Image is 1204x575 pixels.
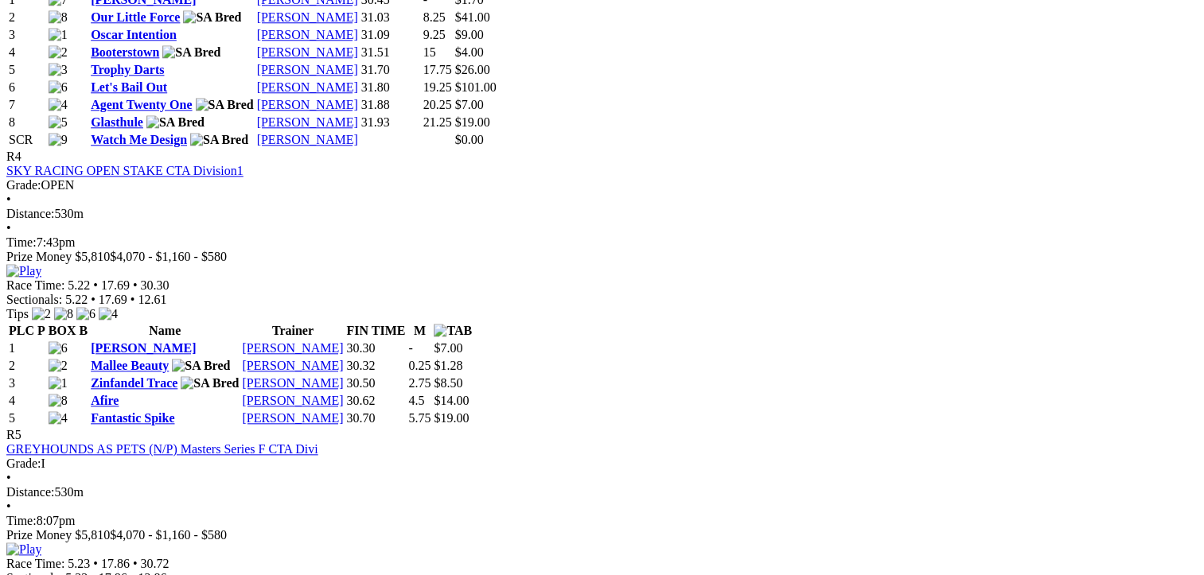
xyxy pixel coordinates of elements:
span: $19.00 [455,115,490,129]
th: Trainer [241,323,344,339]
a: [PERSON_NAME] [257,115,358,129]
a: [PERSON_NAME] [257,28,358,41]
div: 7:43pm [6,235,1198,250]
span: 17.86 [101,557,130,570]
img: 4 [49,411,68,425]
a: Fantastic Spike [91,411,174,425]
img: SA Bred [190,133,248,147]
div: I [6,457,1198,471]
span: 30.72 [141,557,169,570]
span: Race Time: [6,557,64,570]
span: 17.69 [101,278,130,292]
text: 9.25 [423,28,446,41]
img: 2 [49,45,68,60]
span: $101.00 [455,80,497,94]
span: 5.22 [68,278,90,292]
span: PLC [9,324,34,337]
img: 6 [49,341,68,355]
text: 5.75 [408,411,431,425]
span: $4,070 - $1,160 - $580 [110,528,227,542]
span: • [93,278,98,292]
a: [PERSON_NAME] [91,341,196,355]
span: P [37,324,45,337]
a: [PERSON_NAME] [257,98,358,111]
a: Oscar Intention [91,28,177,41]
span: $7.00 [455,98,484,111]
text: 0.25 [408,359,431,372]
span: 5.23 [68,557,90,570]
img: 8 [49,10,68,25]
td: 6 [8,80,46,95]
img: 2 [32,307,51,321]
div: 530m [6,207,1198,221]
text: 20.25 [423,98,452,111]
span: • [6,192,11,206]
a: [PERSON_NAME] [242,394,343,407]
img: SA Bred [181,376,239,390]
a: SKY RACING OPEN STAKE CTA Division1 [6,164,244,177]
span: $41.00 [455,10,490,24]
span: Sectionals: [6,293,62,306]
td: 31.70 [360,62,421,78]
img: SA Bred [196,98,254,112]
th: Name [90,323,240,339]
img: 9 [49,133,68,147]
text: 4.5 [408,394,424,407]
img: SA Bred [162,45,220,60]
span: • [133,557,138,570]
span: Time: [6,514,37,527]
span: 5.22 [65,293,88,306]
span: • [6,221,11,235]
th: FIN TIME [346,323,407,339]
img: 8 [54,307,73,321]
a: Agent Twenty One [91,98,192,111]
span: • [93,557,98,570]
span: 30.30 [141,278,169,292]
a: [PERSON_NAME] [242,376,343,390]
a: [PERSON_NAME] [242,411,343,425]
td: 31.03 [360,10,421,25]
div: Prize Money $5,810 [6,250,1198,264]
span: • [6,471,11,484]
td: 31.51 [360,45,421,60]
span: Time: [6,235,37,249]
td: 31.80 [360,80,421,95]
td: 30.32 [346,358,407,374]
a: Mallee Beauty [91,359,169,372]
a: [PERSON_NAME] [257,63,358,76]
div: OPEN [6,178,1198,192]
th: M [407,323,431,339]
a: Let's Bail Out [91,80,167,94]
span: $1.28 [434,359,462,372]
a: [PERSON_NAME] [257,80,358,94]
td: 7 [8,97,46,113]
a: GREYHOUNDS AS PETS (N/P) Masters Series F CTA Divi [6,442,318,456]
span: BOX [49,324,76,337]
a: Afire [91,394,119,407]
text: 21.25 [423,115,452,129]
span: R4 [6,150,21,163]
span: • [91,293,95,306]
text: 8.25 [423,10,446,24]
a: [PERSON_NAME] [257,10,358,24]
span: $26.00 [455,63,490,76]
td: 1 [8,340,46,356]
a: Zinfandel Trace [91,376,177,390]
span: • [131,293,135,306]
a: Booterstown [91,45,159,59]
text: - [408,341,412,355]
td: 30.70 [346,410,407,426]
span: $4,070 - $1,160 - $580 [110,250,227,263]
td: 30.30 [346,340,407,356]
td: 31.09 [360,27,421,43]
text: 17.75 [423,63,452,76]
span: Distance: [6,485,54,499]
img: 6 [49,80,68,95]
td: 4 [8,45,46,60]
td: 30.62 [346,393,407,409]
span: 12.61 [138,293,166,306]
span: $8.50 [434,376,462,390]
img: 1 [49,28,68,42]
a: Watch Me Design [91,133,187,146]
img: TAB [434,324,472,338]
